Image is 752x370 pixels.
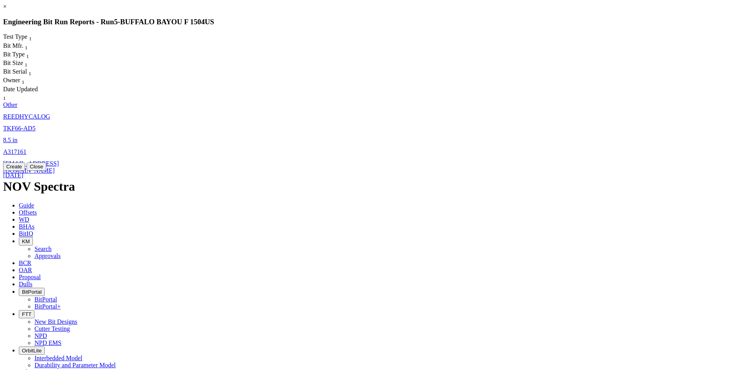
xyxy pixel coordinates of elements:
span: Bit Type [3,51,25,58]
sub: 1 [25,45,28,51]
button: Create [3,162,25,171]
span: Sort None [25,42,28,49]
span: BitPortal [22,289,42,295]
sub: 1 [29,36,32,42]
a: Interbedded Model [34,355,82,361]
span: Sort None [29,33,32,40]
div: Sort None [3,33,46,42]
sub: 1 [22,79,25,85]
span: Dulls [19,281,33,287]
sub: 1 [26,53,29,59]
a: × [3,3,7,10]
span: OAR [19,267,32,273]
span: FTT [22,311,31,317]
a: NPD EMS [34,339,61,346]
span: KM [22,238,30,244]
div: Bit Type Sort None [3,51,42,60]
span: BUFFALO BAYOU F 1504US [120,18,214,26]
sub: 1 [25,62,27,68]
span: Offsets [19,209,37,216]
span: Guide [19,202,34,209]
a: 8.5 in [3,137,17,143]
span: OrbitLite [22,348,42,354]
span: BCR [19,260,31,266]
a: Approvals [34,253,61,259]
div: Bit Size Sort None [3,60,42,68]
div: Test Type Sort None [3,33,46,42]
div: Bit Serial Sort None [3,68,46,77]
button: Close [27,162,46,171]
div: Sort None [3,86,42,101]
span: Bit Serial [3,68,27,75]
span: 8.5 [3,137,11,143]
div: Sort None [3,51,42,60]
div: Sort None [3,77,42,85]
div: Date Updated Sort None [3,86,42,101]
span: WD [19,216,29,223]
a: A317161 [3,148,27,155]
span: Bit Mfr. [3,42,23,49]
a: BitPortal+ [34,303,61,310]
span: Test Type [3,33,27,40]
a: Cutter Testing [34,325,70,332]
div: Sort None [3,68,46,77]
a: [EMAIL_ADDRESS][DOMAIN_NAME] [3,160,59,174]
div: Owner Sort None [3,77,42,85]
div: Sort None [3,60,42,68]
span: Owner [3,77,20,83]
a: Search [34,245,52,252]
span: BHAs [19,223,34,230]
h3: Engineering Bit Run Reports - Run - [3,18,749,26]
div: Sort None [3,42,42,51]
sub: 1 [29,70,31,76]
a: NPD [34,332,47,339]
a: Durability and Parameter Model [34,362,116,368]
div: Bit Mfr. Sort None [3,42,42,51]
span: Proposal [19,274,41,280]
span: BitIQ [19,230,33,237]
span: Sort None [29,68,31,75]
h1: NOV Spectra [3,179,749,194]
a: Other [3,101,17,108]
span: Date Updated [3,86,38,92]
a: [DATE] [3,172,23,179]
span: Sort None [25,60,27,66]
a: BitPortal [34,296,57,303]
span: Sort None [3,93,6,99]
a: New Bit Designs [34,318,77,325]
span: Bit Size [3,60,23,66]
span: in [13,137,17,143]
span: Sort None [22,77,25,83]
sub: 1 [3,95,6,101]
span: 5 [114,18,117,26]
a: REEDHYCALOG [3,113,50,120]
a: TKF66-AD5 [3,125,36,132]
span: Sort None [26,51,29,58]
